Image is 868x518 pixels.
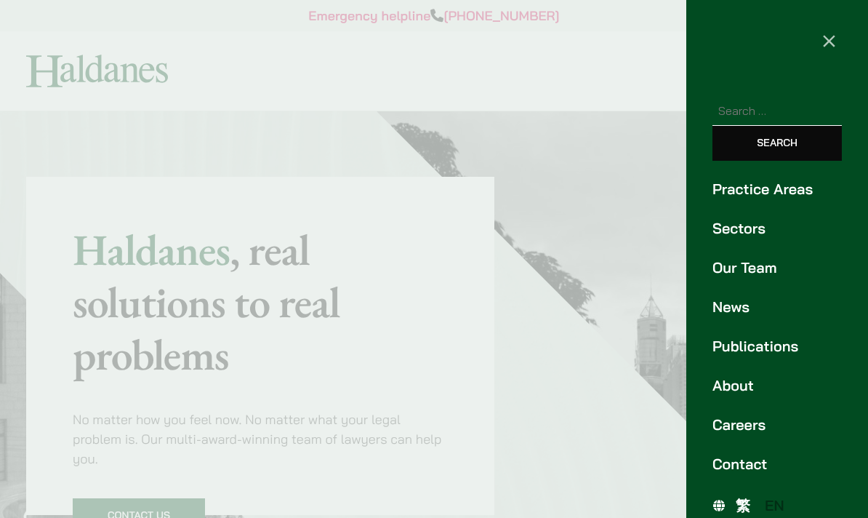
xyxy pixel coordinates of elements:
span: EN [765,496,784,514]
input: Search [712,126,842,161]
a: Our Team [712,257,842,279]
span: × [821,25,837,54]
a: About [712,375,842,397]
a: Practice Areas [712,178,842,200]
a: 繁 [728,493,758,517]
a: Publications [712,335,842,357]
a: EN [758,493,792,517]
a: Careers [712,414,842,436]
a: Sectors [712,218,842,239]
span: 繁 [736,496,750,514]
a: News [712,296,842,318]
input: Search for: [712,96,842,126]
a: Contact [712,453,842,475]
